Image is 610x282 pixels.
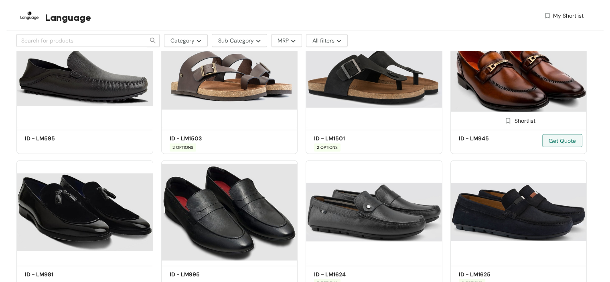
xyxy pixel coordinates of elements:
[306,24,442,128] img: 4640bb98-1409-4505-b6cc-a6eb267b2eb8
[314,144,340,152] span: 2 OPTIONS
[502,116,535,124] div: Shortlist
[312,36,334,45] span: All filters
[16,24,153,128] img: 132ce350-472d-4b41-b5b0-30eed38a0bbc
[16,3,43,29] img: Buyer Portal
[553,12,584,20] span: My Shortlist
[212,34,267,47] button: Sub Categorymore-options
[170,144,196,152] span: 2 OPTIONS
[170,36,195,45] span: Category
[306,160,442,264] img: 41d84fa1-7d28-4c97-b97c-8cce8e03f0e1
[314,134,382,143] h5: ID - LM1501
[161,24,298,128] img: 79e41c5a-8b19-48e3-9cd0-63cd2205e1dd
[170,134,238,143] h5: ID - LM1503
[459,134,527,143] h5: ID - LM945
[278,36,289,45] span: MRP
[218,36,254,45] span: Sub Category
[271,34,302,47] button: MRPmore-options
[25,134,93,143] h5: ID - LM595
[334,39,341,43] img: more-options
[161,160,298,264] img: b223919c-33c0-41b1-9e1a-33d9e1172766
[164,34,208,47] button: Categorymore-options
[195,39,201,43] img: more-options
[459,270,527,279] h5: ID - LM1625
[147,34,160,47] button: search
[170,270,238,279] h5: ID - LM995
[289,39,296,43] img: more-options
[45,10,91,25] span: Language
[504,117,512,125] img: Shortlist
[314,270,382,279] h5: ID - LM1624
[450,24,587,128] img: 81c85ca2-1c80-47c5-92c9-914d9b4a8988
[549,136,576,145] span: Get Quote
[21,36,136,45] input: Search for products
[254,39,261,43] img: more-options
[25,270,93,279] h5: ID - LM981
[542,134,582,147] button: Get Quote
[544,12,551,20] img: wishlist
[306,34,348,47] button: All filtersmore-options
[147,37,159,44] span: search
[16,160,153,264] img: 2c6ff324-5b99-4692-b3d8-c2ef85dcfae9
[450,160,587,264] img: 39afdffd-b254-48eb-a58f-6e7dd9d0c213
